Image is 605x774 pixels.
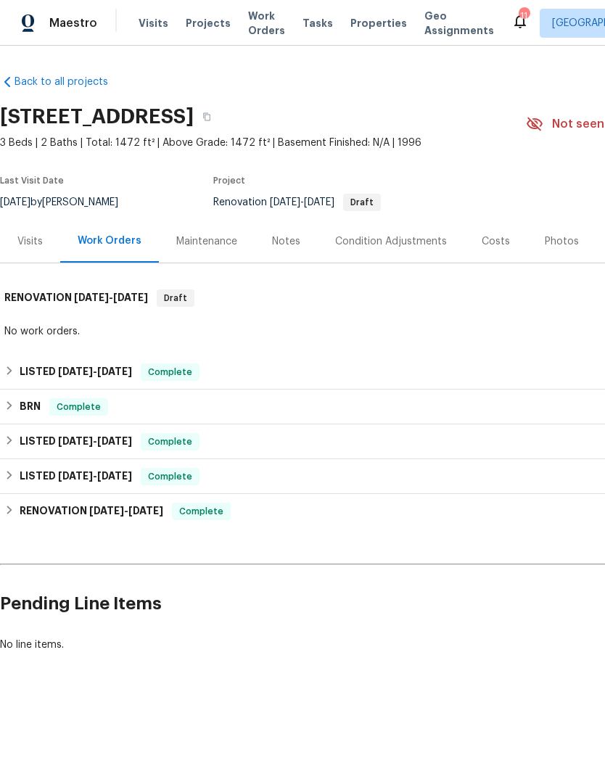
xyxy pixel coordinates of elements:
h6: LISTED [20,433,132,450]
span: Visits [139,16,168,30]
span: Draft [345,198,379,207]
span: Renovation [213,197,381,207]
h6: RENOVATION [20,503,163,520]
span: Geo Assignments [424,9,494,38]
span: - [58,366,132,376]
h6: LISTED [20,468,132,485]
span: - [74,292,148,302]
span: [DATE] [58,471,93,481]
h6: BRN [20,398,41,416]
div: Visits [17,234,43,249]
div: Work Orders [78,234,141,248]
span: - [89,506,163,516]
span: [DATE] [97,436,132,446]
h6: LISTED [20,363,132,381]
span: - [270,197,334,207]
span: Work Orders [248,9,285,38]
span: [DATE] [58,366,93,376]
span: Properties [350,16,407,30]
span: [DATE] [270,197,300,207]
div: Photos [545,234,579,249]
span: Complete [142,469,198,484]
span: Maestro [49,16,97,30]
span: [DATE] [97,366,132,376]
span: Project [213,176,245,185]
span: [DATE] [58,436,93,446]
span: - [58,471,132,481]
h6: RENOVATION [4,289,148,307]
div: Costs [482,234,510,249]
span: [DATE] [128,506,163,516]
div: Condition Adjustments [335,234,447,249]
div: 11 [519,9,529,23]
span: [DATE] [89,506,124,516]
span: Complete [142,365,198,379]
span: Projects [186,16,231,30]
span: Draft [158,291,193,305]
span: [DATE] [97,471,132,481]
span: Complete [142,435,198,449]
span: Tasks [302,18,333,28]
span: [DATE] [113,292,148,302]
button: Copy Address [194,104,220,130]
span: [DATE] [74,292,109,302]
span: Complete [51,400,107,414]
div: Maintenance [176,234,237,249]
span: [DATE] [304,197,334,207]
span: Complete [173,504,229,519]
span: - [58,436,132,446]
div: Notes [272,234,300,249]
